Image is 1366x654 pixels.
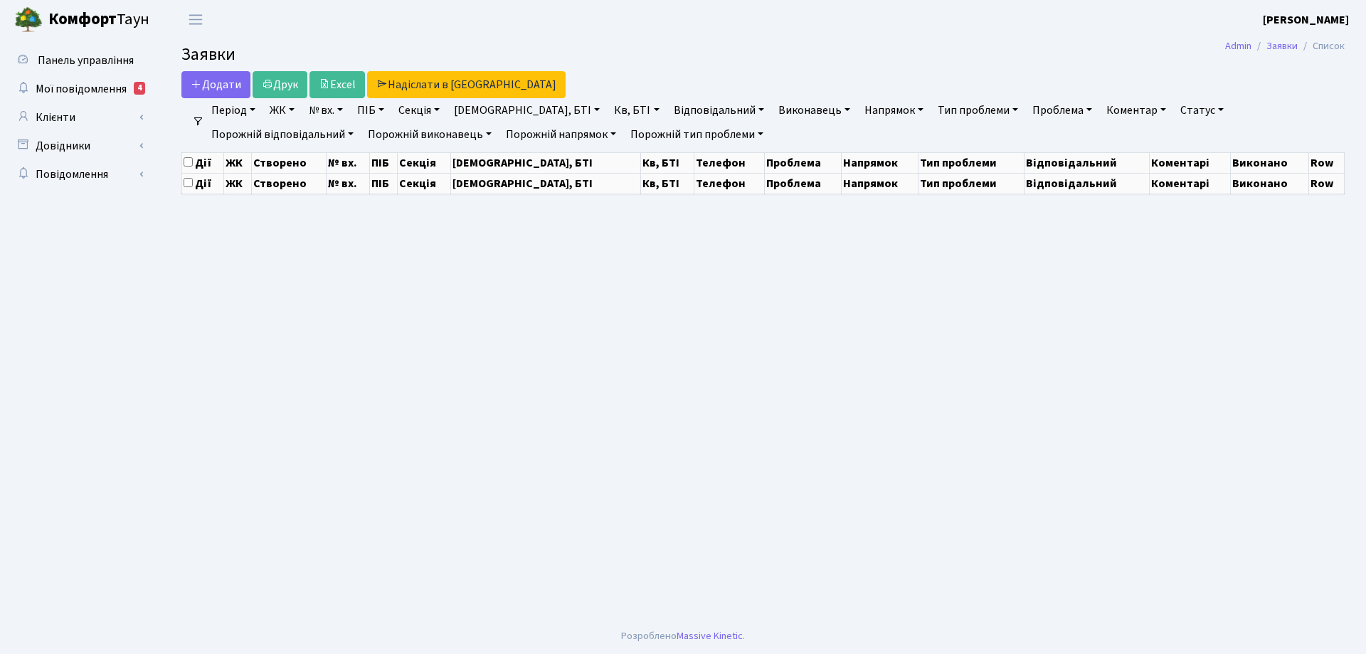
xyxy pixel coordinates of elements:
th: ПІБ [369,152,398,173]
th: Телефон [694,152,765,173]
th: Напрямок [842,152,918,173]
a: № вх. [303,98,349,122]
b: Комфорт [48,8,117,31]
a: Статус [1175,98,1229,122]
th: [DEMOGRAPHIC_DATA], БТІ [451,152,640,173]
th: Коментарі [1149,152,1231,173]
th: Виконано [1231,152,1308,173]
th: [DEMOGRAPHIC_DATA], БТІ [451,173,640,194]
span: Панель управління [38,53,134,68]
th: Відповідальний [1024,173,1149,194]
a: Довідники [7,132,149,160]
a: Порожній відповідальний [206,122,359,147]
th: Кв, БТІ [640,173,694,194]
a: Проблема [1027,98,1098,122]
th: Секція [398,152,451,173]
div: Розроблено . [621,628,745,644]
th: Проблема [764,152,841,173]
a: Мої повідомлення4 [7,75,149,103]
img: logo.png [14,6,43,34]
button: Переключити навігацію [178,8,213,31]
b: [PERSON_NAME] [1263,12,1349,28]
a: Порожній виконавець [362,122,497,147]
th: Напрямок [842,173,918,194]
a: Виконавець [773,98,856,122]
a: Повідомлення [7,160,149,189]
th: Дії [182,173,224,194]
a: ЖК [264,98,300,122]
a: Секція [393,98,445,122]
a: Excel [309,71,365,98]
th: Тип проблеми [918,173,1024,194]
th: Row [1308,173,1344,194]
th: Кв, БТІ [640,152,694,173]
span: Таун [48,8,149,32]
th: ПІБ [369,173,398,194]
span: Мої повідомлення [36,81,127,97]
a: Порожній напрямок [500,122,622,147]
a: Надіслати в [GEOGRAPHIC_DATA] [367,71,566,98]
a: Коментар [1101,98,1172,122]
nav: breadcrumb [1204,31,1366,61]
a: [DEMOGRAPHIC_DATA], БТІ [448,98,605,122]
a: Відповідальний [668,98,770,122]
a: Напрямок [859,98,929,122]
div: 4 [134,82,145,95]
th: Тип проблеми [918,152,1024,173]
span: Заявки [181,42,235,67]
th: Створено [251,173,327,194]
a: Додати [181,71,250,98]
a: [PERSON_NAME] [1263,11,1349,28]
a: Друк [253,71,307,98]
th: № вх. [327,173,370,194]
a: ПІБ [351,98,390,122]
a: Massive Kinetic [677,628,743,643]
a: Admin [1225,38,1251,53]
th: Створено [251,152,327,173]
th: № вх. [327,152,370,173]
th: Відповідальний [1024,152,1149,173]
span: Додати [191,77,241,93]
th: Проблема [764,173,841,194]
th: Секція [398,173,451,194]
a: Кв, БТІ [608,98,665,122]
th: ЖК [224,152,251,173]
th: Row [1308,152,1344,173]
th: ЖК [224,173,251,194]
a: Період [206,98,261,122]
th: Телефон [694,173,765,194]
th: Коментарі [1149,173,1231,194]
th: Виконано [1231,173,1308,194]
a: Заявки [1266,38,1298,53]
a: Клієнти [7,103,149,132]
a: Порожній тип проблеми [625,122,769,147]
a: Тип проблеми [932,98,1024,122]
a: Панель управління [7,46,149,75]
li: Список [1298,38,1345,54]
th: Дії [182,152,224,173]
